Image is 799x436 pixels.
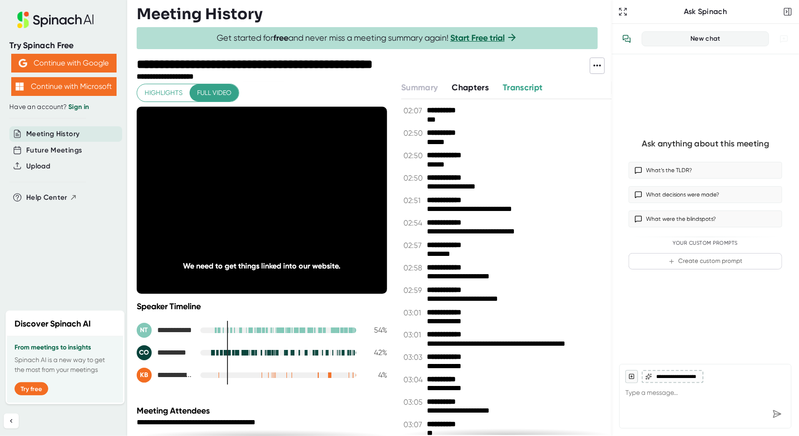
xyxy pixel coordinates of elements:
[364,326,387,334] div: 54 %
[403,151,425,160] span: 02:50
[217,33,518,44] span: Get started for and never miss a meeting summary again!
[450,33,505,43] a: Start Free trial
[137,323,193,338] div: Nancy Taylor
[26,161,50,172] button: Upload
[137,301,387,312] div: Speaker Timeline
[145,87,183,99] span: Highlights
[403,330,425,339] span: 03:01
[403,196,425,205] span: 02:51
[26,145,82,156] button: Future Meetings
[137,323,152,338] div: NT
[273,33,288,43] b: free
[503,81,543,94] button: Transcript
[616,5,630,18] button: Expand to Ask Spinach page
[629,211,782,227] button: What were the blindspots?
[15,318,91,330] h2: Discover Spinach AI
[403,308,425,317] span: 03:01
[11,77,117,96] button: Continue with Microsoft
[162,262,362,270] div: We need to get things linked into our website.
[403,263,425,272] span: 02:58
[137,345,193,360] div: Carmen Orr
[9,40,118,51] div: Try Spinach Free
[137,84,190,102] button: Highlights
[403,420,425,429] span: 03:07
[403,286,425,295] span: 02:59
[15,344,116,351] h3: From meetings to insights
[11,54,117,73] button: Continue with Google
[452,81,489,94] button: Chapters
[629,253,782,269] button: Create custom prompt
[629,162,782,179] button: What’s the TLDR?
[15,382,48,395] button: Try free
[364,348,387,357] div: 42 %
[137,5,263,23] h3: Meeting History
[26,192,67,203] span: Help Center
[769,406,785,422] div: Send message
[648,35,763,43] div: New chat
[190,84,239,102] button: Full video
[629,240,782,247] div: Your Custom Prompts
[137,406,389,416] div: Meeting Attendees
[617,29,636,48] button: View conversation history
[403,353,425,362] span: 03:03
[68,103,89,111] a: Sign in
[503,82,543,93] span: Transcript
[781,5,794,18] button: Close conversation sidebar
[9,103,118,111] div: Have an account?
[26,129,80,139] button: Meeting History
[403,106,425,115] span: 02:07
[403,398,425,407] span: 03:05
[137,368,193,383] div: Kristin Browning
[629,186,782,203] button: What decisions were made?
[137,345,152,360] div: CO
[403,129,425,138] span: 02:50
[630,7,781,16] div: Ask Spinach
[197,87,231,99] span: Full video
[452,82,489,93] span: Chapters
[401,82,438,93] span: Summary
[403,375,425,384] span: 03:04
[642,138,769,149] div: Ask anything about this meeting
[403,174,425,182] span: 02:50
[364,371,387,379] div: 4 %
[403,218,425,227] span: 02:54
[401,81,438,94] button: Summary
[26,192,77,203] button: Help Center
[15,355,116,375] p: Spinach AI is a new way to get the most from your meetings
[137,368,152,383] div: KB
[19,59,27,67] img: Aehbyd4JwY73AAAAAElFTkSuQmCC
[403,241,425,250] span: 02:57
[4,414,19,429] button: Collapse sidebar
